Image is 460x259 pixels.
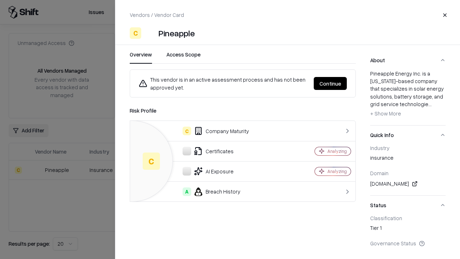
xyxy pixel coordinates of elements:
div: Domain [370,170,446,176]
div: [DOMAIN_NAME] [370,180,446,188]
button: About [370,51,446,70]
div: Company Maturity [136,127,290,135]
button: Quick Info [370,126,446,145]
div: C [143,153,160,170]
div: About [370,70,446,125]
div: Analyzing [327,148,347,154]
div: This vendor is in an active assessment process and has not been approved yet. [139,76,308,91]
span: + Show More [370,110,401,117]
div: Classification [370,215,446,221]
div: AI Exposure [136,167,290,176]
div: Quick Info [370,145,446,195]
div: Pineapple Energy Inc. is a [US_STATE]-based company that specializes in solar energy solutions, b... [370,70,446,119]
span: ... [428,101,432,107]
button: Continue [314,77,347,90]
p: Vendors / Vendor Card [130,11,184,19]
div: Pineapple [158,27,195,39]
div: Breach History [136,187,290,196]
button: + Show More [370,108,401,119]
div: Certificates [136,147,290,155]
div: insurance [370,154,446,164]
div: Governance Status [370,240,446,246]
div: Industry [370,145,446,151]
div: A [183,187,191,196]
button: Overview [130,51,152,64]
div: Risk Profile [130,106,356,115]
div: C [183,127,191,135]
button: Status [370,196,446,215]
button: Access Scope [166,51,201,64]
div: C [130,27,141,39]
div: Tier 1 [370,224,446,234]
img: Pineapple [144,27,156,39]
div: Analyzing [327,168,347,174]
